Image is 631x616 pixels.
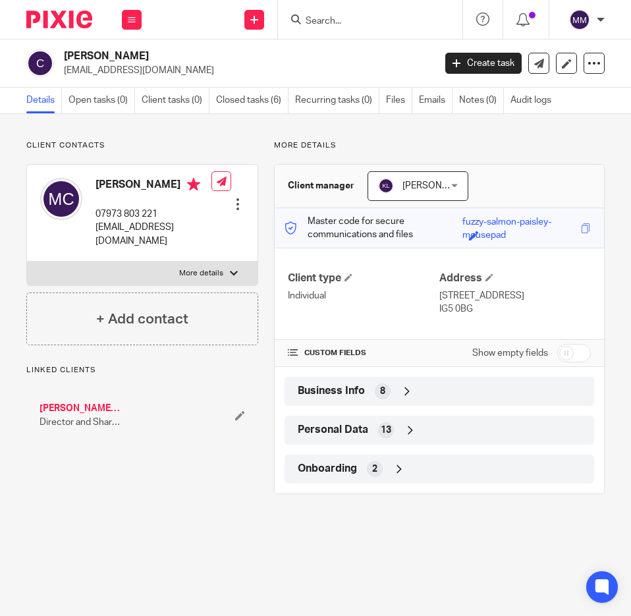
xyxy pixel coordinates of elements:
[40,416,122,429] span: Director and Shareholder
[26,140,258,151] p: Client contacts
[187,178,200,191] i: Primary
[510,88,558,113] a: Audit logs
[288,179,354,192] h3: Client manager
[381,424,391,437] span: 13
[304,16,423,28] input: Search
[96,208,211,221] p: 07973 803 221
[295,88,379,113] a: Recurring tasks (0)
[462,215,578,231] div: fuzzy-salmon-paisley-mousepad
[298,423,368,437] span: Personal Data
[372,462,377,476] span: 2
[26,11,92,28] img: Pixie
[285,215,462,242] p: Master code for secure communications and files
[298,462,357,476] span: Onboarding
[26,88,62,113] a: Details
[96,221,211,248] p: [EMAIL_ADDRESS][DOMAIN_NAME]
[26,365,258,376] p: Linked clients
[274,140,605,151] p: More details
[96,178,211,194] h4: [PERSON_NAME]
[288,348,439,358] h4: CUSTOM FIELDS
[216,88,288,113] a: Closed tasks (6)
[288,289,439,302] p: Individual
[378,178,394,194] img: svg%3E
[439,271,591,285] h4: Address
[40,402,122,415] a: [PERSON_NAME] Associates Ltd
[472,347,548,360] label: Show empty fields
[419,88,453,113] a: Emails
[26,49,54,77] img: svg%3E
[569,9,590,30] img: svg%3E
[380,385,385,398] span: 8
[445,53,522,74] a: Create task
[298,384,365,398] span: Business Info
[179,268,223,279] p: More details
[96,309,188,329] h4: + Add contact
[459,88,504,113] a: Notes (0)
[386,88,412,113] a: Files
[64,64,425,77] p: [EMAIL_ADDRESS][DOMAIN_NAME]
[288,271,439,285] h4: Client type
[142,88,209,113] a: Client tasks (0)
[64,49,353,63] h2: [PERSON_NAME]
[69,88,135,113] a: Open tasks (0)
[402,181,475,190] span: [PERSON_NAME]
[439,302,591,316] p: IG5 0BG
[40,178,82,220] img: svg%3E
[439,289,591,302] p: [STREET_ADDRESS]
